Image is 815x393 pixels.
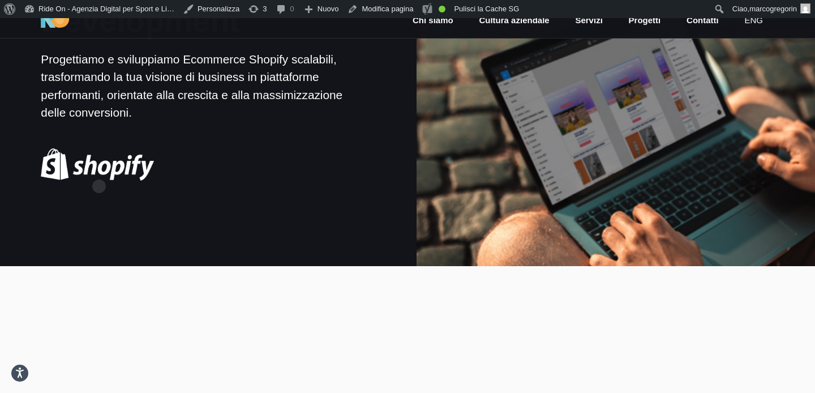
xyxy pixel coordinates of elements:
a: Contatti [685,14,720,27]
a: eng [743,14,764,27]
a: Cultura aziendale [478,14,550,27]
a: Chi siamo [411,14,454,27]
span: marcogregorin [749,5,797,13]
a: Progetti [628,14,662,27]
div: Buona [439,6,445,12]
p: Progettiamo e sviluppiamo Ecommerce Shopify scalabili, trasformando la tua visione di business in... [41,50,357,121]
a: Servizi [574,14,603,27]
img: Ride On Agency [41,10,69,28]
